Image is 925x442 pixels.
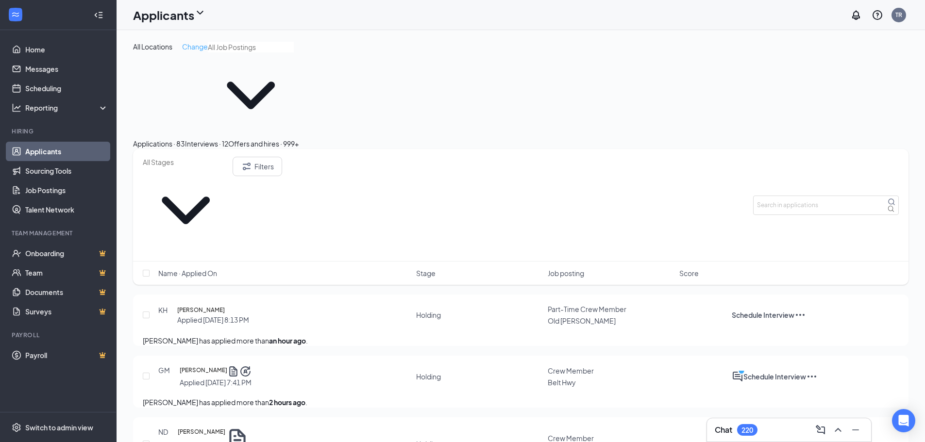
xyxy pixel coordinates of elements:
div: Holding [416,310,441,320]
span: Name · Applied On [158,268,217,278]
svg: QuestionInfo [872,9,883,21]
div: Applications · 83 [133,138,185,149]
span: All Locations [133,42,172,51]
div: Hiring [12,127,106,135]
button: Minimize [848,422,863,438]
button: ComposeMessage [813,422,828,438]
svg: Collapse [94,10,103,20]
div: Offers and hires · 999+ [228,138,299,149]
svg: ChevronDown [208,52,294,138]
span: Part-Time Crew Member [548,305,626,313]
a: Job Postings [25,180,108,200]
span: Old [PERSON_NAME] [548,316,616,325]
svg: Notifications [850,9,862,21]
svg: WorkstreamLogo [11,10,20,19]
p: [PERSON_NAME] has applied more than . [143,397,899,408]
svg: Ellipses [806,371,818,382]
span: Stage [416,268,436,278]
a: OnboardingCrown [25,244,108,263]
svg: MagnifyingGlass [888,198,895,206]
div: Reporting [25,103,109,113]
input: All Stages [143,157,229,167]
span: Job posting [548,268,584,278]
div: 220 [741,426,753,434]
a: Home [25,40,108,59]
a: Sourcing Tools [25,161,108,180]
svg: Settings [12,423,21,432]
h5: [PERSON_NAME] [177,305,225,315]
b: an hour ago [269,336,306,345]
h3: Chat [715,425,732,435]
a: SurveysCrown [25,302,108,321]
svg: Document [227,365,239,377]
button: Filter Filters [233,157,282,176]
svg: ChevronUp [832,424,844,436]
div: TR [895,11,902,19]
svg: ChevronDown [194,7,206,18]
svg: ComposeMessage [815,424,826,436]
div: Applied [DATE] 8:13 PM [177,315,249,325]
button: Schedule Interview [732,309,794,321]
a: PayrollCrown [25,345,108,365]
h5: [PERSON_NAME] [180,365,227,377]
button: ChevronUp [830,422,846,438]
svg: ActiveChat [732,371,743,382]
div: GM [158,365,170,375]
input: All Job Postings [208,42,294,52]
svg: ChevronDown [143,167,229,253]
div: Holding [416,372,441,381]
svg: Reapply [239,365,252,377]
input: Search in applications [753,196,899,215]
span: Score [679,268,699,278]
svg: Filter [241,161,252,172]
svg: PrimaryDot [738,367,749,378]
svg: Analysis [12,103,21,113]
svg: Ellipses [794,309,806,321]
a: Scheduling [25,79,108,98]
a: DocumentsCrown [25,282,108,302]
svg: Minimize [850,424,861,436]
a: Applicants [25,142,108,161]
a: Messages [25,59,108,79]
div: Payroll [12,331,106,339]
div: Applied [DATE] 7:41 PM [180,377,252,387]
h1: Applicants [133,7,194,23]
p: [PERSON_NAME] has applied more than . [143,335,899,346]
div: Interviews · 12 [185,138,228,149]
a: Talent Network [25,200,108,219]
div: Team Management [12,229,106,237]
b: 2 hours ago [269,398,305,407]
div: Switch to admin view [25,423,93,432]
span: Crew Member [548,366,594,375]
span: Change [182,42,208,51]
div: ND [158,427,168,437]
span: Belt Hwy [548,378,576,387]
button: Schedule Interview [743,371,806,382]
div: Open Intercom Messenger [892,409,915,432]
a: TeamCrown [25,263,108,282]
div: KH [158,305,168,315]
